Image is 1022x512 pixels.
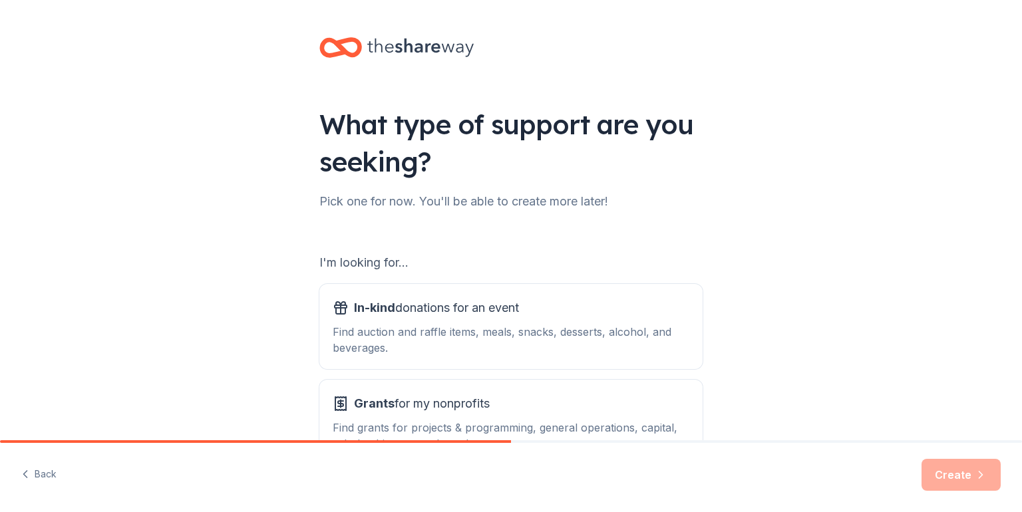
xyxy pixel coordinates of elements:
[319,252,703,273] div: I'm looking for...
[333,324,689,356] div: Find auction and raffle items, meals, snacks, desserts, alcohol, and beverages.
[354,396,395,410] span: Grants
[354,301,395,315] span: In-kind
[354,393,490,414] span: for my nonprofits
[21,461,57,489] button: Back
[333,420,689,451] div: Find grants for projects & programming, general operations, capital, scholarship, research, and m...
[319,191,703,212] div: Pick one for now. You'll be able to create more later!
[354,297,519,319] span: donations for an event
[319,106,703,180] div: What type of support are you seeking?
[319,284,703,369] button: In-kinddonations for an eventFind auction and raffle items, meals, snacks, desserts, alcohol, and...
[319,380,703,465] button: Grantsfor my nonprofitsFind grants for projects & programming, general operations, capital, schol...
